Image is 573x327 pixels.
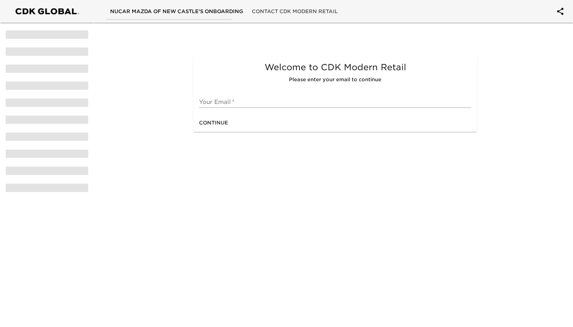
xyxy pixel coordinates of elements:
h6: Please enter your email to continue [199,76,471,84]
h5: Welcome to CDK Modern Retail [199,62,471,73]
span: Continue [199,118,228,127]
button: account of current user [552,3,569,20]
span: Contact CDK Modern Retail [252,7,338,16]
button: Continue [196,116,231,129]
span: Nucar Mazda of New Castle's Onboarding [110,7,243,16]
